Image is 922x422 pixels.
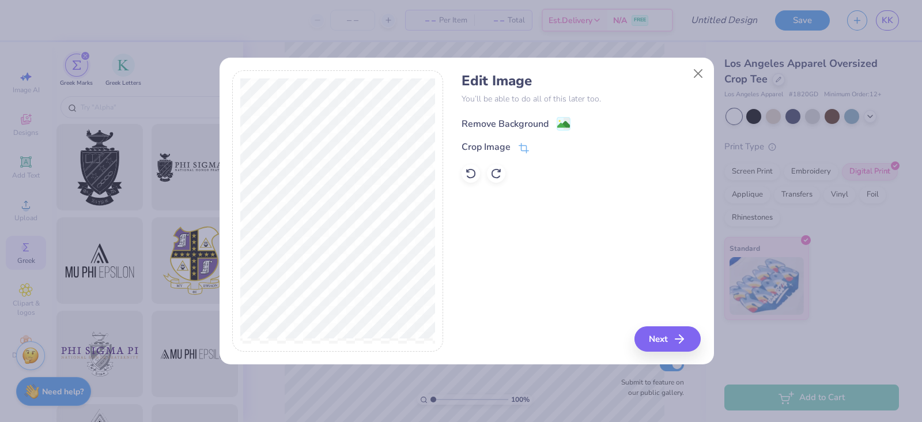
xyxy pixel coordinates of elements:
button: Next [634,326,701,352]
div: Remove Background [462,117,549,131]
button: Close [687,62,709,84]
h4: Edit Image [462,73,701,89]
div: Crop Image [462,140,511,154]
p: You’ll be able to do all of this later too. [462,93,701,105]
